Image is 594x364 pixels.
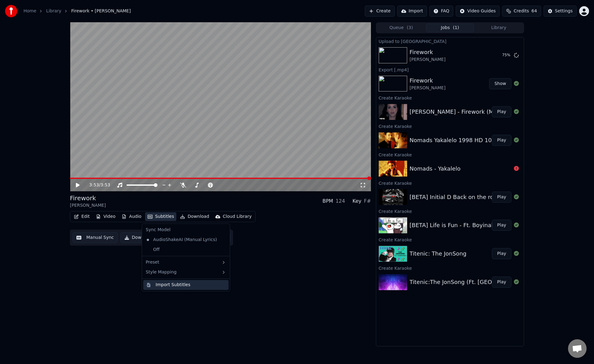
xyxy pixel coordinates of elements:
button: Video [93,212,118,221]
button: Play [492,248,511,259]
button: Show [489,78,511,89]
div: / [89,182,104,188]
span: ( 1 ) [453,25,459,31]
div: Titenic: The JonSong [410,249,467,258]
a: Home [24,8,36,14]
button: Jobs [426,23,475,32]
div: Sync Model [143,225,229,235]
div: Import Subtitles [156,282,190,288]
a: Library [46,8,61,14]
div: Create Karaoke [376,94,524,101]
div: Style Mapping [143,267,229,277]
div: 124 [336,197,345,205]
div: Settings [555,8,573,14]
div: Create Karaoke [376,207,524,215]
div: [PERSON_NAME] [410,85,445,91]
div: [BETA] Life is Fun - Ft. Boyinaband [410,221,505,230]
button: Play [492,135,511,146]
div: Preset [143,257,229,267]
div: Titenic:The JonSong (Ft. [GEOGRAPHIC_DATA]) [410,278,538,286]
div: [PERSON_NAME] - Firework (Mai's key LOL!) [410,108,531,116]
div: Create Karaoke [376,236,524,243]
button: Subtitles [145,212,176,221]
button: Library [474,23,523,32]
div: 75 % [502,53,511,58]
button: Play [492,106,511,117]
div: Firework [70,194,106,202]
div: Create Karaoke [376,264,524,272]
button: Play [492,220,511,231]
button: Queue [377,23,426,32]
button: Manual Sync [72,232,118,243]
span: 3:53 [89,182,99,188]
button: Settings [544,6,577,17]
span: ( 3 ) [407,25,413,31]
div: Create Karaoke [376,179,524,187]
button: Import [397,6,427,17]
div: Open chat [568,339,587,358]
button: Play [492,192,511,203]
span: 64 [532,8,537,14]
div: Create Karaoke [376,122,524,130]
button: Video Guides [456,6,500,17]
span: 3:53 [101,182,110,188]
div: [BETA] Initial D Back on the rocks [410,193,503,201]
div: Off [143,245,229,255]
div: F# [364,197,371,205]
img: youka [5,5,17,17]
button: Create [365,6,395,17]
span: Credits [514,8,529,14]
div: AudioShakeAI (Manual Lyrics) [143,235,219,245]
div: BPM [322,197,333,205]
div: Key [352,197,361,205]
div: [PERSON_NAME] [70,202,106,209]
span: Firework • [PERSON_NAME] [71,8,131,14]
div: Create Karaoke [376,151,524,158]
div: Firework [410,48,445,57]
button: Play [492,277,511,288]
div: Firework [410,76,445,85]
div: Export [.mp4] [376,66,524,73]
div: Cloud Library [223,214,252,220]
div: [PERSON_NAME] [410,57,445,63]
button: Credits64 [502,6,541,17]
div: Nomads - Yakalelo [410,164,461,173]
button: Download [178,212,212,221]
div: Nomads Yakalelo 1998 HD 1080p FULL EDIT [410,136,532,145]
button: Edit [71,212,92,221]
div: Upload to [GEOGRAPHIC_DATA] [376,37,524,45]
button: FAQ [429,6,453,17]
button: Audio [119,212,144,221]
button: Download Video [120,232,171,243]
nav: breadcrumb [24,8,131,14]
